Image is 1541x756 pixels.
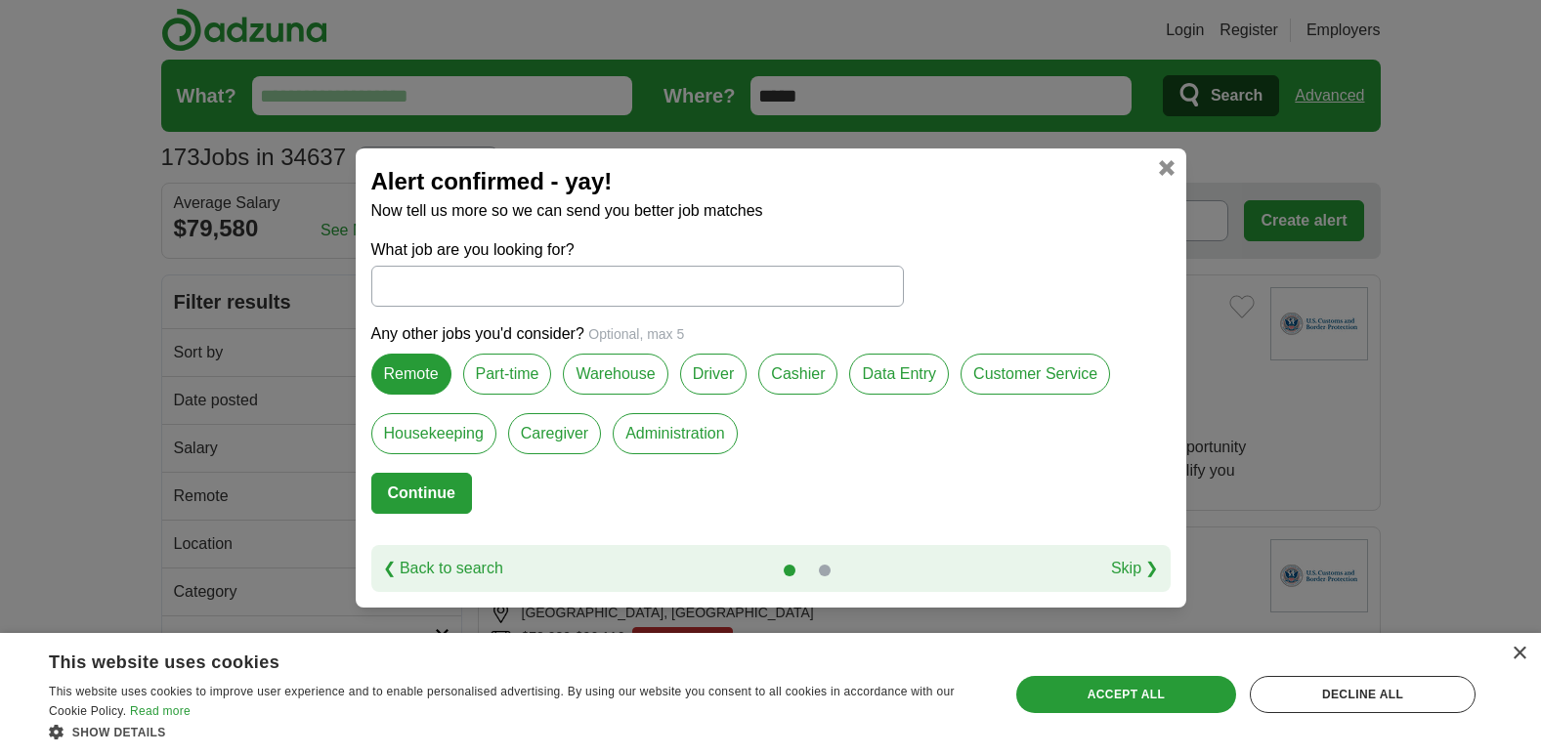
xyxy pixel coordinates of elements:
[1111,557,1159,580] a: Skip ❯
[371,473,472,514] button: Continue
[758,354,837,395] label: Cashier
[130,704,191,718] a: Read more, opens a new window
[49,722,981,741] div: Show details
[508,413,601,454] label: Caregiver
[371,354,451,395] label: Remote
[849,354,949,395] label: Data Entry
[72,726,166,739] span: Show details
[680,354,748,395] label: Driver
[563,354,667,395] label: Warehouse
[49,685,955,718] span: This website uses cookies to improve user experience and to enable personalised advertising. By u...
[371,164,1171,199] h2: Alert confirmed - yay!
[1250,676,1476,713] div: Decline all
[383,557,503,580] a: ❮ Back to search
[1016,676,1236,713] div: Accept all
[371,199,1171,223] p: Now tell us more so we can send you better job matches
[371,238,904,262] label: What job are you looking for?
[588,326,684,342] span: Optional, max 5
[1512,647,1526,661] div: Close
[371,413,496,454] label: Housekeeping
[371,322,1171,346] p: Any other jobs you'd consider?
[463,354,552,395] label: Part-time
[613,413,737,454] label: Administration
[49,645,932,674] div: This website uses cookies
[961,354,1110,395] label: Customer Service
